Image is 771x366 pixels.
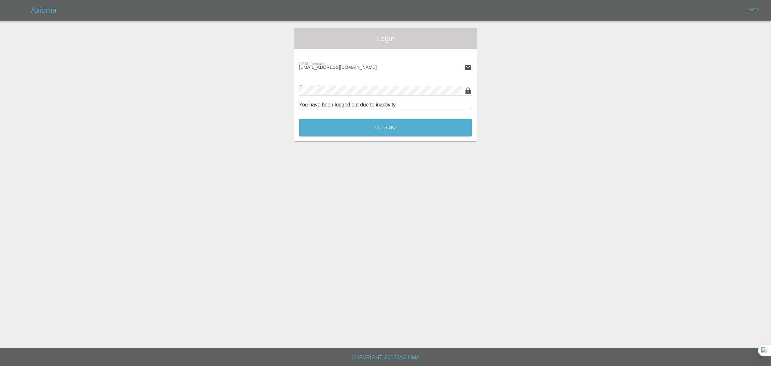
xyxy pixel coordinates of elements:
span: Login [299,33,472,44]
small: (required) [319,85,335,89]
div: You have been logged out due to inactivity [299,101,472,109]
a: Login [743,5,763,15]
span: Password [299,84,335,89]
h5: Axioma [31,5,57,15]
span: Email [299,61,326,66]
h6: Copyright © 2025 Axioma [5,353,766,362]
small: (required) [311,62,327,66]
button: Let's Go [299,119,472,136]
